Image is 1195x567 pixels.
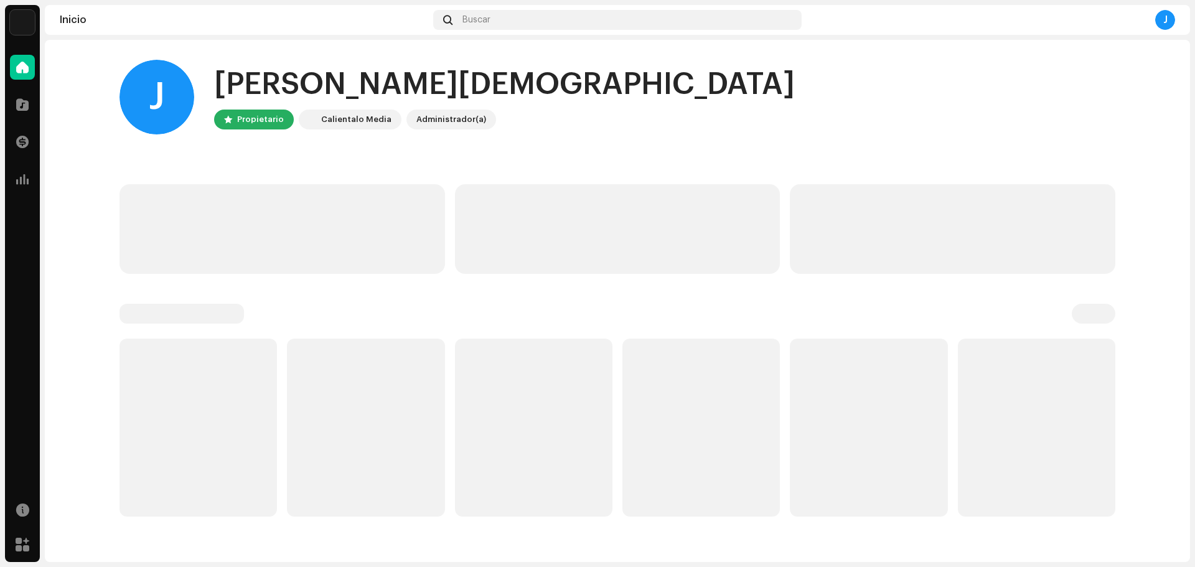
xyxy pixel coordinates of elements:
[462,15,490,25] span: Buscar
[60,15,428,25] div: Inicio
[321,112,391,127] div: Calientalo Media
[416,112,486,127] div: Administrador(a)
[10,10,35,35] img: 4d5a508c-c80f-4d99-b7fb-82554657661d
[237,112,284,127] div: Propietario
[119,60,194,134] div: J
[214,65,795,105] div: [PERSON_NAME][DEMOGRAPHIC_DATA]
[301,112,316,127] img: 4d5a508c-c80f-4d99-b7fb-82554657661d
[1155,10,1175,30] div: J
